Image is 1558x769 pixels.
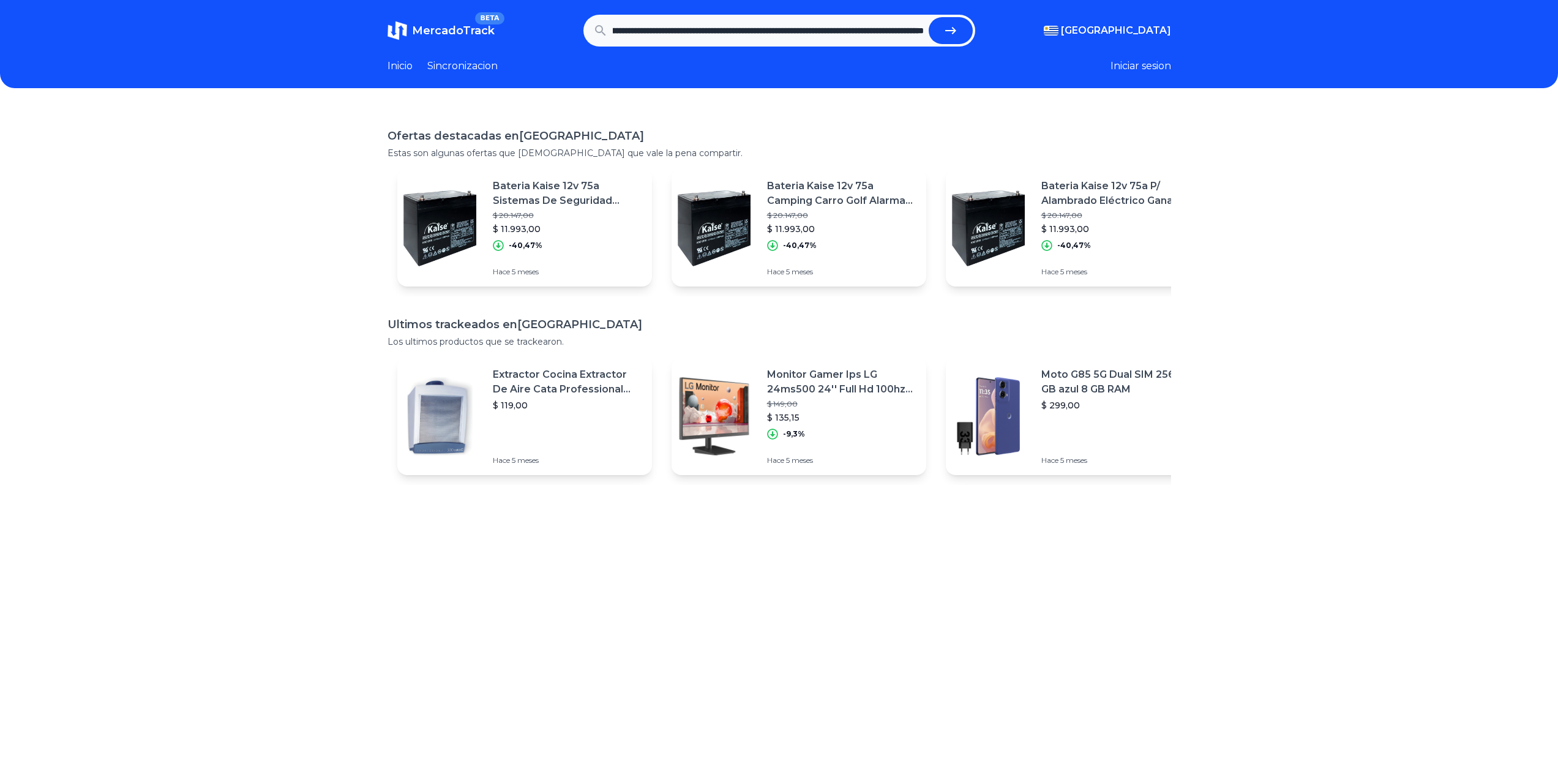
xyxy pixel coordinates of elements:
[1041,456,1191,465] p: Hace 5 meses
[1041,399,1191,411] p: $ 299,00
[397,185,483,271] img: Featured image
[388,316,1171,333] h1: Ultimos trackeados en [GEOGRAPHIC_DATA]
[946,358,1200,475] a: Featured imageMoto G85 5G Dual SIM 256 GB azul 8 GB RAM$ 299,00Hace 5 meses
[493,211,642,220] p: $ 20.147,00
[397,358,652,475] a: Featured imageExtractor Cocina Extractor De Aire Cata Professional 500 Color Blanco$ 119,00Hace 5...
[1057,241,1091,250] p: -40,47%
[1041,223,1191,235] p: $ 11.993,00
[388,147,1171,159] p: Estas son algunas ofertas que [DEMOGRAPHIC_DATA] que vale la pena compartir.
[397,169,652,287] a: Featured imageBateria Kaise 12v 75a Sistemas De Seguridad Hogar Y+ [PERSON_NAME]$ 20.147,00$ 11.9...
[946,169,1200,287] a: Featured imageBateria Kaise 12v 75a P/ Alambrado Eléctrico Ganado Y+ [PERSON_NAME]$ 20.147,00$ 11...
[672,185,757,271] img: Featured image
[509,241,542,250] p: -40,47%
[493,367,642,397] p: Extractor Cocina Extractor De Aire Cata Professional 500 Color Blanco
[672,358,926,475] a: Featured imageMonitor Gamer Ips LG 24ms500 24'' Full Hd 100hz Action Sync$ 149,00$ 135,15-9,3%Hac...
[783,241,817,250] p: -40,47%
[1041,367,1191,397] p: Moto G85 5G Dual SIM 256 GB azul 8 GB RAM
[412,24,495,37] span: MercadoTrack
[946,185,1032,271] img: Featured image
[767,456,916,465] p: Hace 5 meses
[427,59,498,73] a: Sincronizacion
[388,21,495,40] a: MercadoTrackBETA
[767,223,916,235] p: $ 11.993,00
[767,267,916,277] p: Hace 5 meses
[493,399,642,411] p: $ 119,00
[1110,59,1171,73] button: Iniciar sesion
[493,223,642,235] p: $ 11.993,00
[767,399,916,409] p: $ 149,00
[475,12,504,24] span: BETA
[767,179,916,208] p: Bateria Kaise 12v 75a Camping Carro Golf Alarma Led Y+ [PERSON_NAME]
[1044,23,1171,38] button: [GEOGRAPHIC_DATA]
[783,429,805,439] p: -9,3%
[388,336,1171,348] p: Los ultimos productos que se trackearon.
[767,211,916,220] p: $ 20.147,00
[672,373,757,459] img: Featured image
[388,127,1171,144] h1: Ofertas destacadas en [GEOGRAPHIC_DATA]
[493,456,642,465] p: Hace 5 meses
[1041,267,1191,277] p: Hace 5 meses
[672,169,926,287] a: Featured imageBateria Kaise 12v 75a Camping Carro Golf Alarma Led Y+ [PERSON_NAME]$ 20.147,00$ 11...
[493,267,642,277] p: Hace 5 meses
[388,21,407,40] img: MercadoTrack
[1041,179,1191,208] p: Bateria Kaise 12v 75a P/ Alambrado Eléctrico Ganado Y+ [PERSON_NAME]
[767,411,916,424] p: $ 135,15
[397,373,483,459] img: Featured image
[388,59,413,73] a: Inicio
[493,179,642,208] p: Bateria Kaise 12v 75a Sistemas De Seguridad Hogar Y+ [PERSON_NAME]
[767,367,916,397] p: Monitor Gamer Ips LG 24ms500 24'' Full Hd 100hz Action Sync
[946,373,1032,459] img: Featured image
[1041,211,1191,220] p: $ 20.147,00
[1061,23,1171,38] span: [GEOGRAPHIC_DATA]
[1044,26,1058,36] img: Uruguay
